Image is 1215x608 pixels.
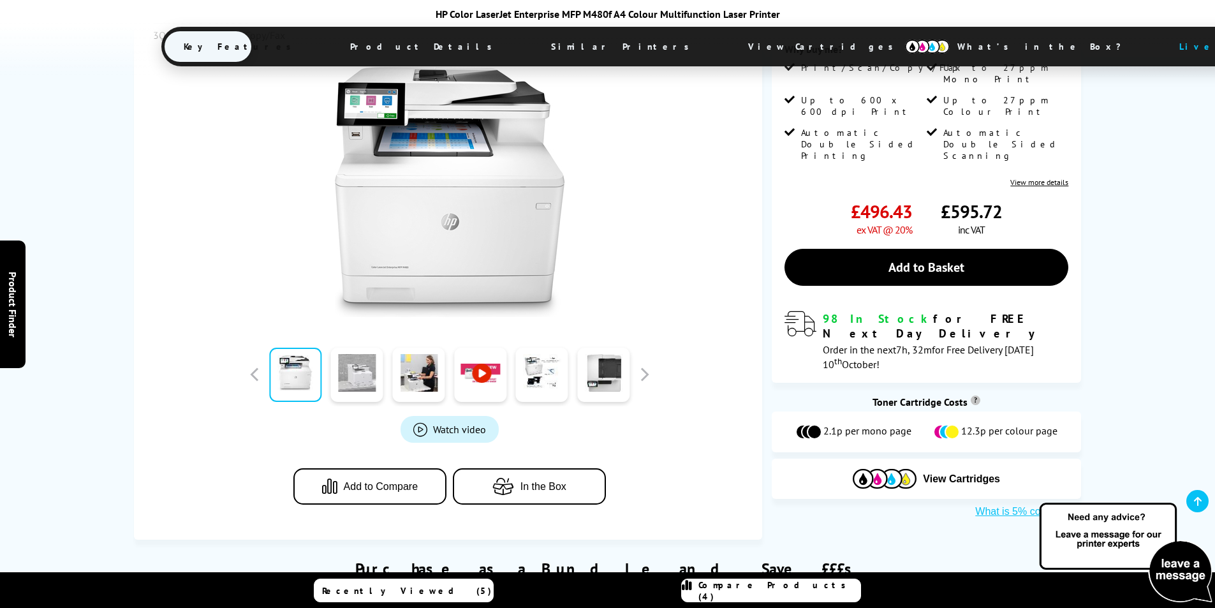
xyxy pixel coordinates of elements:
[961,424,1057,440] span: 12.3p per colour page
[520,481,566,493] span: In the Box
[134,540,1082,601] div: Purchase as a Bundle and Save £££s
[943,127,1066,161] span: Automatic Double Sided Scanning
[857,223,912,236] span: ex VAT @ 20%
[971,396,980,405] sup: Cost per page
[851,200,912,223] span: £496.43
[938,31,1152,62] span: What’s in the Box?
[853,469,917,489] img: Cartridges
[325,67,575,317] img: HP Color LaserJet Enterprise MFP M480f
[729,30,924,63] span: View Cartridges
[943,94,1066,117] span: Up to 27ppm Colour Print
[941,200,1002,223] span: £595.72
[823,424,911,440] span: 2.1p per mono page
[698,579,860,602] span: Compare Products (4)
[772,396,1081,408] div: Toner Cartridge Costs
[823,311,1068,341] div: for FREE Next Day Delivery
[344,481,418,493] span: Add to Compare
[784,249,1068,286] a: Add to Basket
[834,355,842,367] sup: th
[165,31,317,62] span: Key Features
[314,579,494,602] a: Recently Viewed (5)
[823,343,1034,371] span: Order in the next for Free Delivery [DATE] 10 October!
[331,31,518,62] span: Product Details
[971,505,1081,518] button: What is 5% coverage?
[823,311,933,326] span: 98 In Stock
[322,585,492,597] span: Recently Viewed (5)
[923,473,1000,485] span: View Cartridges
[453,468,606,505] button: In the Box
[433,423,486,436] span: Watch video
[6,271,19,337] span: Product Finder
[401,416,499,443] a: Product_All_Videos
[293,468,446,505] button: Add to Compare
[681,579,861,602] a: Compare Products (4)
[784,311,1068,370] div: modal_delivery
[1010,177,1068,187] a: View more details
[1036,501,1215,605] img: Open Live Chat window
[896,343,932,356] span: 7h, 32m
[161,8,1054,20] div: HP Color LaserJet Enterprise MFP M480f A4 Colour Multifunction Laser Printer
[781,468,1071,489] button: View Cartridges
[958,223,985,236] span: inc VAT
[532,31,715,62] span: Similar Printers
[801,127,924,161] span: Automatic Double Sided Printing
[905,40,950,54] img: cmyk-icon.svg
[801,94,924,117] span: Up to 600 x 600 dpi Print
